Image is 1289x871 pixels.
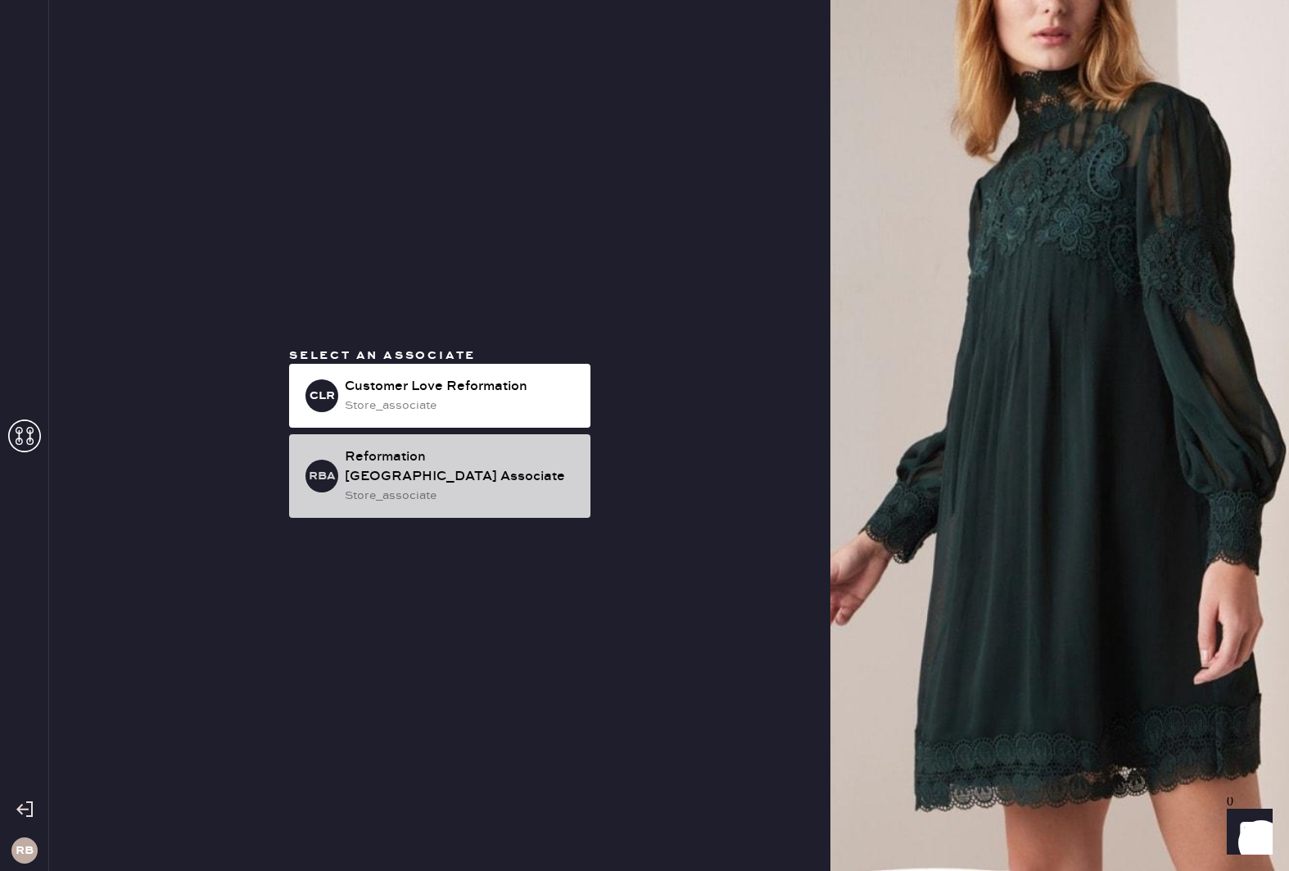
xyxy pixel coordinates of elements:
h3: RB [16,845,34,856]
span: Select an associate [289,348,476,363]
div: store_associate [345,487,577,505]
div: Reformation [GEOGRAPHIC_DATA] Associate [345,447,577,487]
div: store_associate [345,397,577,415]
div: Customer Love Reformation [345,377,577,397]
h3: CLR [310,390,335,401]
iframe: Front Chat [1211,797,1282,868]
h3: RBA [309,470,336,482]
